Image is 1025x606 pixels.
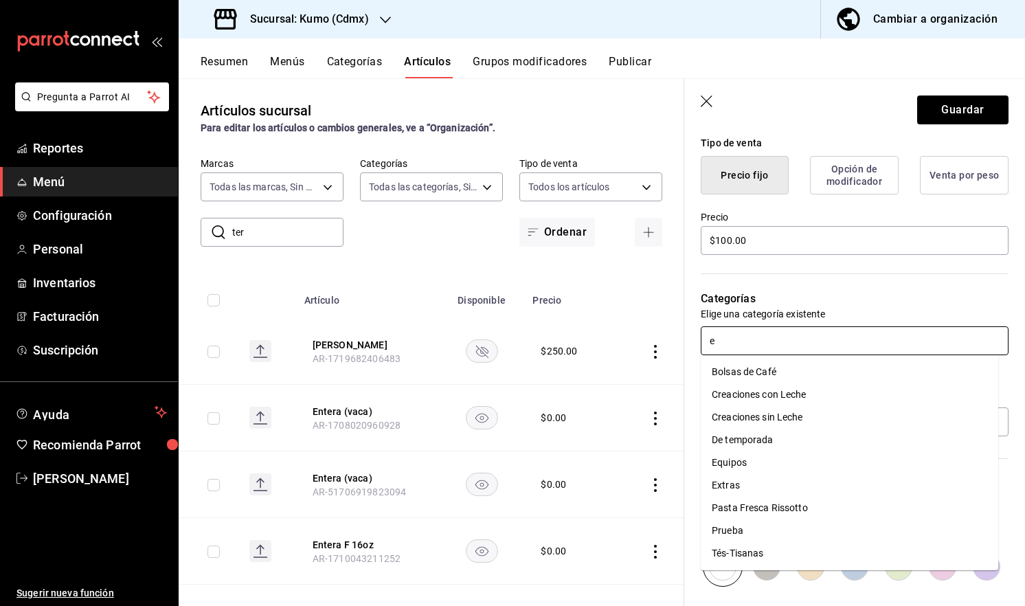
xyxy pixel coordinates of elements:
button: actions [649,545,662,559]
div: $ 0.00 [541,478,566,491]
th: Artículo [296,274,439,318]
a: Pregunta a Parrot AI [10,100,169,114]
span: Ayuda [33,404,149,420]
th: Disponible [439,274,525,318]
h3: Sucursal: Kumo (Cdmx) [239,11,369,27]
div: $ 250.00 [541,344,577,358]
label: Precio [701,212,1009,222]
li: Pasta Fresca Rissotto [701,497,998,519]
button: actions [649,345,662,359]
span: Todas las categorías, Sin categoría [369,180,477,194]
button: edit-product-location [313,538,423,552]
div: Cambiar a organización [873,10,998,29]
button: Resumen [201,55,248,78]
button: Menús [270,55,304,78]
button: Grupos modificadores [473,55,587,78]
button: Opción de modificador [810,156,899,194]
span: Todos los artículos [528,180,610,194]
label: Marcas [201,159,343,168]
div: Artículos sucursal [201,100,311,121]
button: Categorías [327,55,383,78]
span: AR-1710043211252 [313,553,401,564]
span: Personal [33,240,167,258]
span: Reportes [33,139,167,157]
span: Suscripción [33,341,167,359]
label: Categorías [360,159,503,168]
input: Elige una categoría existente [701,326,1009,355]
li: Creaciones sin Leche [701,406,998,429]
span: AR-1708020960928 [313,420,401,431]
li: De temporada [701,429,998,451]
span: Sugerir nueva función [16,586,167,601]
button: Venta por peso [920,156,1009,194]
span: Inventarios [33,273,167,292]
span: AR-51706919823094 [313,486,407,497]
div: $ 0.00 [541,411,566,425]
button: open_drawer_menu [151,36,162,47]
button: Guardar [917,96,1009,124]
span: Configuración [33,206,167,225]
div: Tipo de venta [701,136,1009,150]
li: Bolsas de Café [701,361,998,383]
label: Tipo de venta [519,159,662,168]
button: actions [649,478,662,492]
button: edit-product-location [313,471,423,485]
span: [PERSON_NAME] [33,469,167,488]
th: Precio [524,274,616,318]
button: Precio fijo [701,156,789,194]
button: edit-product-location [313,405,423,418]
button: Artículos [404,55,451,78]
button: availability-product [466,406,498,429]
span: Recomienda Parrot [33,436,167,454]
input: Buscar artículo [232,218,343,246]
button: Ordenar [519,218,595,247]
p: Categorías [701,291,1009,307]
button: actions [649,412,662,425]
p: Elige una categoría existente [701,307,1009,321]
li: Extras [701,474,998,497]
li: Prueba [701,519,998,542]
li: Equipos [701,451,998,474]
div: $ 0.00 [541,544,566,558]
span: Pregunta a Parrot AI [37,90,148,104]
li: Tés-Tisanas [701,542,998,565]
input: $0.00 [701,226,1009,255]
div: navigation tabs [201,55,1025,78]
button: edit-product-location [313,338,423,352]
button: Publicar [609,55,651,78]
button: availability-product [466,539,498,563]
span: Facturación [33,307,167,326]
span: Menú [33,172,167,191]
strong: Para editar los artículos o cambios generales, ve a “Organización”. [201,122,495,133]
button: Pregunta a Parrot AI [15,82,169,111]
span: Todas las marcas, Sin marca [210,180,318,194]
span: AR-1719682406483 [313,353,401,364]
button: availability-product [466,339,498,363]
li: Creaciones con Leche [701,383,998,406]
button: availability-product [466,473,498,496]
